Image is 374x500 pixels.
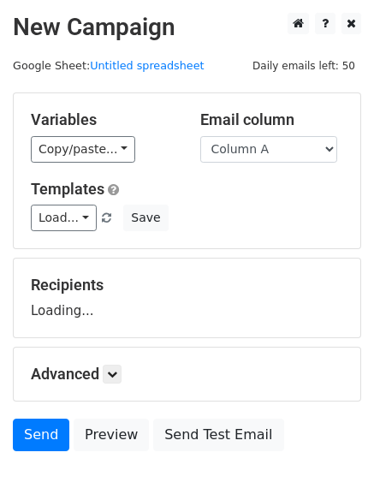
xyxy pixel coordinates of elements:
a: Preview [74,419,149,451]
h5: Recipients [31,276,343,295]
a: Copy/paste... [31,136,135,163]
h5: Variables [31,110,175,129]
h2: New Campaign [13,13,361,42]
a: Load... [31,205,97,231]
h5: Advanced [31,365,343,384]
span: Daily emails left: 50 [246,57,361,75]
a: Templates [31,180,104,198]
button: Save [123,205,168,231]
h5: Email column [200,110,344,129]
div: Loading... [31,276,343,320]
a: Send [13,419,69,451]
small: Google Sheet: [13,59,205,72]
a: Send Test Email [153,419,283,451]
a: Untitled spreadsheet [90,59,204,72]
a: Daily emails left: 50 [246,59,361,72]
